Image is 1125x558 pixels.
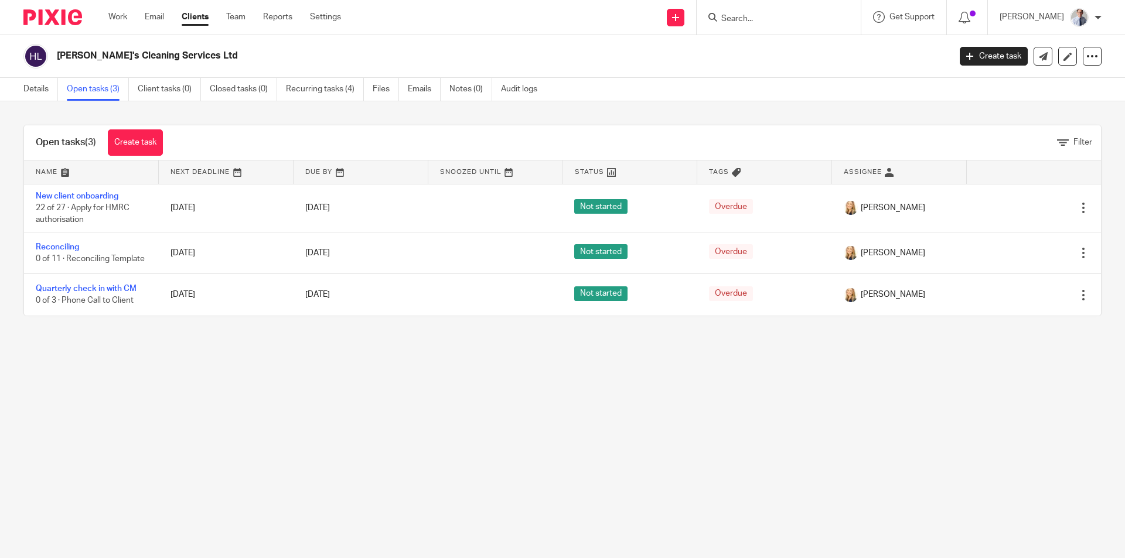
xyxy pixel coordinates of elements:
img: Headshot%20White%20Background.jpg [844,201,858,215]
span: Overdue [709,244,753,259]
img: Headshot%20White%20Background.jpg [844,246,858,260]
a: Work [108,11,127,23]
span: (3) [85,138,96,147]
a: Client tasks (0) [138,78,201,101]
a: Reconciling [36,243,79,251]
td: [DATE] [159,274,294,316]
span: Not started [574,286,628,301]
span: Overdue [709,286,753,301]
p: [PERSON_NAME] [1000,11,1064,23]
h1: Open tasks [36,136,96,149]
span: Filter [1073,138,1092,146]
img: IMG_9924.jpg [1070,8,1089,27]
h2: [PERSON_NAME]'s Cleaning Services Ltd [57,50,765,62]
a: Closed tasks (0) [210,78,277,101]
a: Reports [263,11,292,23]
a: Emails [408,78,441,101]
a: Create task [960,47,1028,66]
a: New client onboarding [36,192,118,200]
span: Not started [574,199,628,214]
a: Audit logs [501,78,546,101]
span: [PERSON_NAME] [861,202,925,214]
a: Recurring tasks (4) [286,78,364,101]
span: 0 of 11 · Reconciling Template [36,255,145,263]
span: Status [575,169,604,175]
img: Pixie [23,9,82,25]
span: [PERSON_NAME] [861,247,925,259]
input: Search [720,14,826,25]
span: Tags [709,169,729,175]
a: Files [373,78,399,101]
a: Create task [108,129,163,156]
a: Details [23,78,58,101]
span: Snoozed Until [440,169,502,175]
a: Email [145,11,164,23]
span: [DATE] [305,291,330,299]
a: Quarterly check in with CM [36,285,137,293]
span: 0 of 3 · Phone Call to Client [36,297,134,305]
img: Headshot%20White%20Background.jpg [844,288,858,302]
a: Team [226,11,246,23]
span: Get Support [889,13,935,21]
a: Notes (0) [449,78,492,101]
span: Not started [574,244,628,259]
a: Open tasks (3) [67,78,129,101]
span: 22 of 27 · Apply for HMRC authorisation [36,204,129,224]
span: [DATE] [305,249,330,257]
span: [DATE] [305,204,330,212]
td: [DATE] [159,232,294,273]
span: Overdue [709,199,753,214]
span: [PERSON_NAME] [861,289,925,300]
img: svg%3E [23,44,48,69]
a: Clients [182,11,209,23]
td: [DATE] [159,184,294,232]
a: Settings [310,11,341,23]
